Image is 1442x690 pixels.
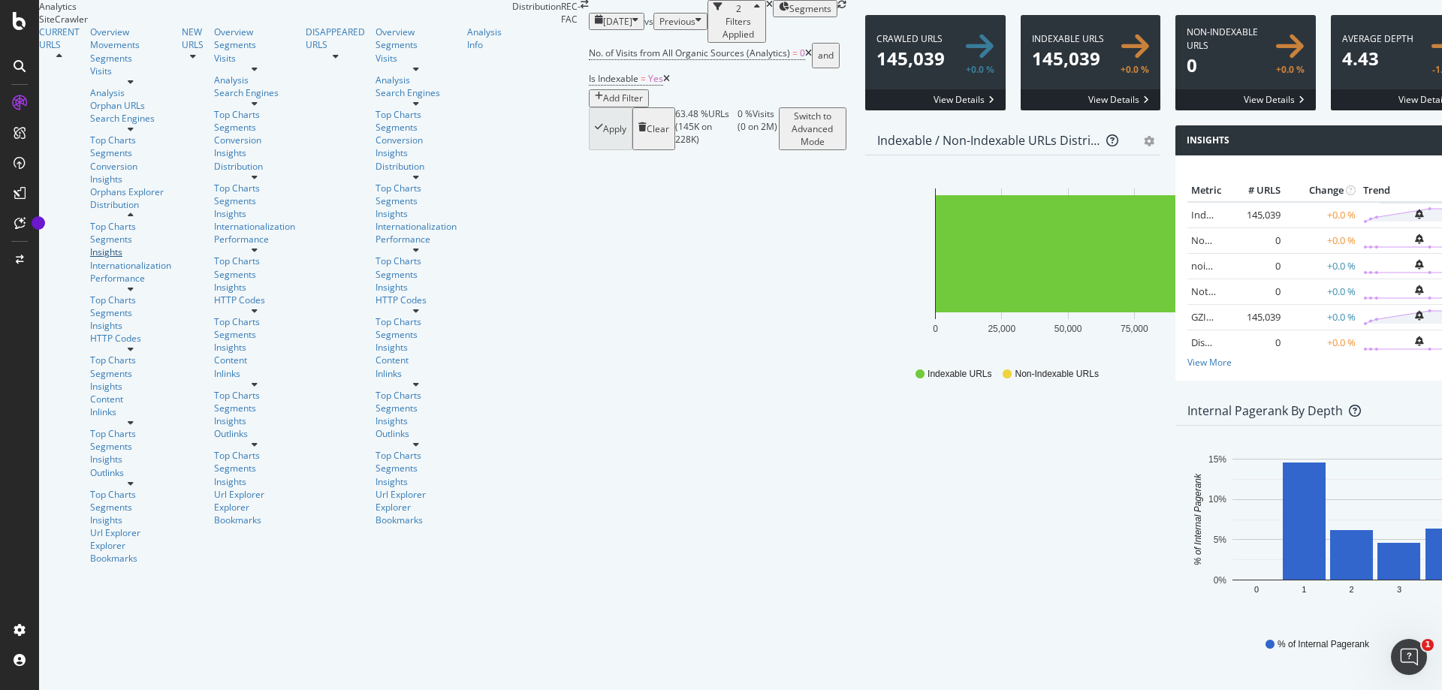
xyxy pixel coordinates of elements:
div: Top Charts [376,182,457,194]
th: Metric [1187,179,1224,202]
span: = [641,72,646,85]
a: Explorer Bookmarks [214,501,295,526]
a: Orphans Explorer [90,185,171,198]
div: Search Engines [376,86,457,99]
a: Insights [90,319,171,332]
div: Top Charts [90,220,171,233]
div: Performance [214,233,295,246]
div: gear [1144,136,1154,146]
a: Segments [376,38,457,51]
td: +0.0 % [1284,304,1359,330]
div: Conversion [214,134,295,146]
span: Indexable URLs [928,368,991,381]
span: Previous [659,15,695,28]
a: Content [90,393,171,405]
a: Top Charts [214,449,295,462]
td: 0 [1224,330,1284,355]
a: Insights [214,475,295,488]
a: Insights [376,341,457,354]
span: Segments [789,2,831,15]
div: Segments [90,367,171,380]
div: Overview [214,26,295,38]
a: Insights [376,207,457,220]
a: Segments [90,306,171,319]
a: DISAPPEARED URLS [306,26,365,51]
a: HTTP Codes [214,294,295,306]
div: Top Charts [376,255,457,267]
a: Non-Indexable URLs [1191,234,1283,247]
div: Top Charts [214,315,295,328]
div: Internationalization [376,220,457,233]
div: Top Charts [90,134,171,146]
td: 145,039 [1224,202,1284,228]
div: Top Charts [376,449,457,462]
a: Insights [90,173,171,185]
a: Top Charts [376,108,457,121]
a: Explorer Bookmarks [90,539,171,565]
a: Segments [376,121,457,134]
a: Content [376,354,457,366]
a: Disordered Query Strings (duplicates) [1191,336,1358,349]
div: Url Explorer [376,488,457,501]
a: Inlinks [90,405,171,418]
span: vs [644,15,653,28]
a: Performance [376,233,457,246]
div: Visits [214,52,295,65]
a: Content [214,354,295,366]
td: +0.0 % [1284,202,1359,228]
div: Segments [214,194,295,207]
div: Segments [214,462,295,475]
a: Overview [376,26,457,38]
a: Performance [90,272,171,285]
a: Top Charts [90,427,171,440]
div: Analysis [376,74,457,86]
a: Segments [90,52,171,65]
a: Top Charts [214,108,295,121]
a: Not HTML URLs [1191,285,1263,298]
div: SiteCrawler [39,13,512,26]
a: Segments [214,402,295,414]
a: Visits [376,52,457,65]
a: Insights [90,246,171,258]
td: 0 [1224,279,1284,304]
div: Clear [647,122,669,135]
td: 145,039 [1224,304,1284,330]
div: Outlinks [90,466,171,479]
a: Conversion [90,160,171,173]
td: 0 [1224,227,1284,253]
div: Segments [214,38,295,51]
div: Insights [90,453,171,466]
div: Top Charts [90,488,171,501]
a: Outlinks [214,427,295,440]
text: 75,000 [1121,324,1148,334]
div: Internationalization [90,259,171,272]
a: Orphan URLs [90,99,171,112]
a: Insights [376,146,457,159]
a: Top Charts [214,389,295,402]
a: GZIP URLs [1191,310,1237,324]
a: Explorer Bookmarks [376,501,457,526]
a: Overview [90,26,171,38]
div: Top Charts [376,389,457,402]
span: No. of Visits from All Organic Sources (Analytics) [589,47,790,59]
a: Distribution [90,198,171,211]
span: % of Internal Pagerank [1278,638,1369,651]
a: Segments [376,328,457,341]
div: Insights [214,414,295,427]
a: Segments [214,328,295,341]
a: Segments [214,121,295,134]
a: Insights [90,514,171,526]
div: Insights [214,146,295,159]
